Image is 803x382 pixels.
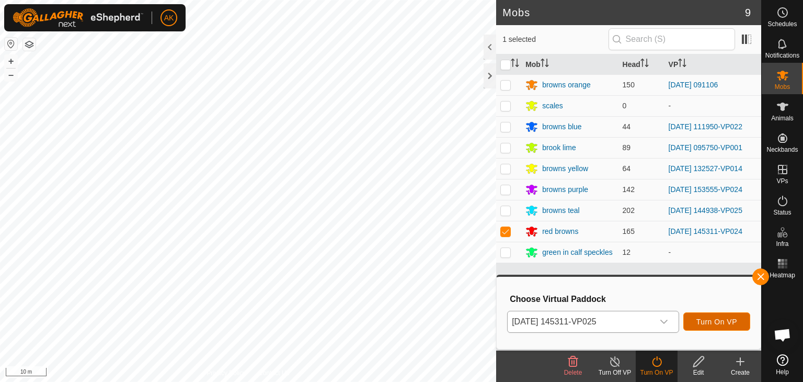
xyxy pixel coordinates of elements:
[669,185,742,194] a: [DATE] 153555-VP024
[13,8,143,27] img: Gallagher Logo
[508,311,653,332] span: 2025-09-06 145311-VP025
[669,143,742,152] a: [DATE] 095750-VP001
[502,6,745,19] h2: Mobs
[669,81,718,89] a: [DATE] 091106
[23,38,36,51] button: Map Layers
[623,122,631,131] span: 44
[683,312,750,331] button: Turn On VP
[5,38,17,50] button: Reset Map
[623,143,631,152] span: 89
[767,319,798,351] div: Open chat
[664,95,761,116] td: -
[776,369,789,375] span: Help
[207,368,246,378] a: Privacy Policy
[771,115,794,121] span: Animals
[258,368,289,378] a: Contact Us
[542,121,582,132] div: browns blue
[773,209,791,216] span: Status
[636,368,678,377] div: Turn On VP
[762,350,803,379] a: Help
[669,227,742,235] a: [DATE] 145311-VP024
[696,318,737,326] span: Turn On VP
[542,205,580,216] div: browns teal
[770,272,795,278] span: Heatmap
[669,206,742,215] a: [DATE] 144938-VP025
[653,311,674,332] div: dropdown trigger
[609,28,735,50] input: Search (S)
[776,241,788,247] span: Infra
[618,54,664,75] th: Head
[765,52,799,59] span: Notifications
[775,84,790,90] span: Mobs
[511,60,519,69] p-sorticon: Activate to sort
[542,247,613,258] div: green in calf speckles
[541,60,549,69] p-sorticon: Activate to sort
[776,178,788,184] span: VPs
[623,248,631,256] span: 12
[623,102,627,110] span: 0
[542,100,563,111] div: scales
[767,21,797,27] span: Schedules
[542,163,588,174] div: browns yellow
[502,34,608,45] span: 1 selected
[5,69,17,81] button: –
[164,13,174,24] span: AK
[521,54,618,75] th: Mob
[678,60,686,69] p-sorticon: Activate to sort
[564,369,582,376] span: Delete
[745,5,751,20] span: 9
[623,206,635,215] span: 202
[5,55,17,68] button: +
[664,54,761,75] th: VP
[669,164,742,173] a: [DATE] 132527-VP014
[542,142,576,153] div: brook lime
[542,80,591,91] div: browns orange
[542,184,588,195] div: browns purple
[623,81,635,89] span: 150
[594,368,636,377] div: Turn Off VP
[542,226,578,237] div: red browns
[623,164,631,173] span: 64
[664,242,761,263] td: -
[623,227,635,235] span: 165
[719,368,761,377] div: Create
[766,147,798,153] span: Neckbands
[669,122,742,131] a: [DATE] 111950-VP022
[510,294,750,304] h3: Choose Virtual Paddock
[623,185,635,194] span: 142
[678,368,719,377] div: Edit
[640,60,649,69] p-sorticon: Activate to sort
